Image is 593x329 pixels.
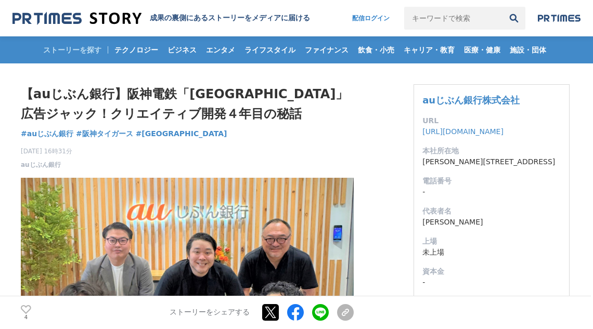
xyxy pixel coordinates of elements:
span: #auじぶん銀行 [21,129,73,138]
a: テクノロジー [110,36,162,63]
p: ストーリーをシェアする [170,308,250,318]
h2: 成果の裏側にあるストーリーをメディアに届ける [150,14,310,23]
a: 施設・団体 [506,36,550,63]
a: #[GEOGRAPHIC_DATA] [136,128,227,139]
a: #阪神タイガース [76,128,133,139]
a: 成果の裏側にあるストーリーをメディアに届ける 成果の裏側にあるストーリーをメディアに届ける [12,11,310,25]
input: キーワードで検索 [404,7,502,30]
img: 成果の裏側にあるストーリーをメディアに届ける [12,11,141,25]
dd: [PERSON_NAME] [422,217,561,228]
dt: 上場 [422,236,561,247]
span: ライフスタイル [240,45,300,55]
a: エンタメ [202,36,239,63]
a: #auじぶん銀行 [21,128,73,139]
span: 医療・健康 [460,45,505,55]
span: [DATE] 16時31分 [21,147,72,156]
dt: 電話番号 [422,176,561,187]
dd: [PERSON_NAME][STREET_ADDRESS] [422,156,561,167]
dt: 本社所在地 [422,146,561,156]
span: テクノロジー [110,45,162,55]
span: #[GEOGRAPHIC_DATA] [136,129,227,138]
span: ファイナンス [301,45,353,55]
span: ビジネス [163,45,201,55]
span: #阪神タイガース [76,129,133,138]
a: 医療・健康 [460,36,505,63]
span: 飲食・小売 [354,45,398,55]
a: auじぶん銀行 [21,160,61,169]
dd: - [422,277,561,288]
a: auじぶん銀行株式会社 [422,95,520,106]
a: ライフスタイル [240,36,300,63]
span: エンタメ [202,45,239,55]
dd: 未上場 [422,247,561,258]
span: 施設・団体 [506,45,550,55]
a: [URL][DOMAIN_NAME] [422,127,504,136]
a: ビジネス [163,36,201,63]
dt: 資本金 [422,266,561,277]
span: キャリア・教育 [399,45,459,55]
h1: 【auじぶん銀行】阪神電鉄「[GEOGRAPHIC_DATA]」広告ジャック！クリエイティブ開発４年目の秘話 [21,84,354,124]
a: ファイナンス [301,36,353,63]
a: 飲食・小売 [354,36,398,63]
a: キャリア・教育 [399,36,459,63]
dd: - [422,187,561,198]
dt: URL [422,115,561,126]
button: 検索 [502,7,525,30]
dt: 代表者名 [422,206,561,217]
a: 配信ログイン [342,7,400,30]
img: prtimes [538,14,581,22]
p: 4 [21,315,31,320]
